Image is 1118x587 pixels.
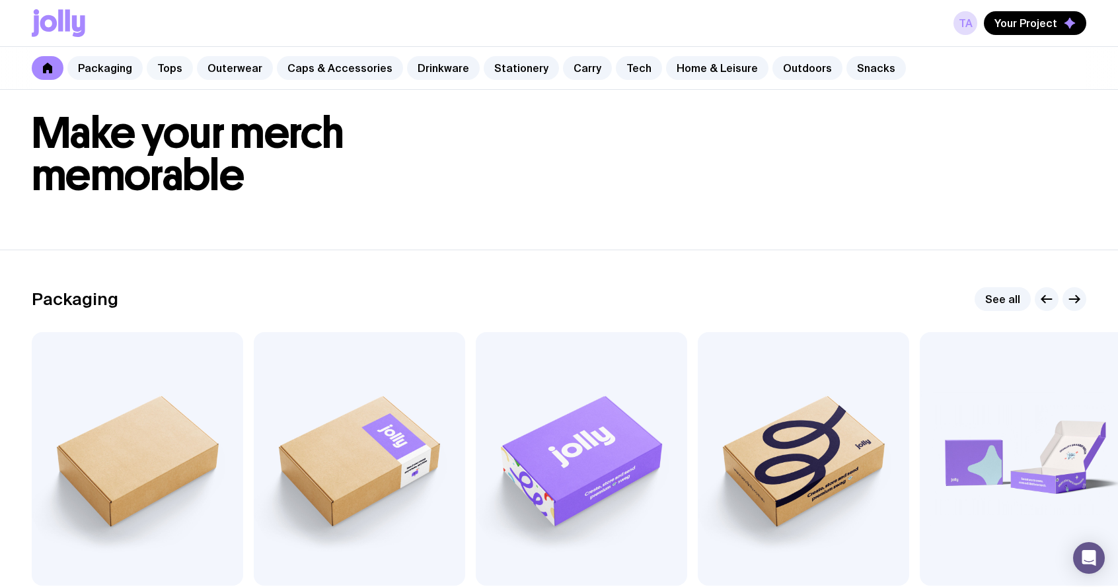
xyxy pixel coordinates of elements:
[1073,542,1105,574] div: Open Intercom Messenger
[772,56,842,80] a: Outdoors
[984,11,1086,35] button: Your Project
[197,56,273,80] a: Outerwear
[32,289,118,309] h2: Packaging
[277,56,403,80] a: Caps & Accessories
[666,56,768,80] a: Home & Leisure
[147,56,193,80] a: Tops
[975,287,1031,311] a: See all
[484,56,559,80] a: Stationery
[407,56,480,80] a: Drinkware
[563,56,612,80] a: Carry
[616,56,662,80] a: Tech
[67,56,143,80] a: Packaging
[32,107,344,201] span: Make your merch memorable
[846,56,906,80] a: Snacks
[994,17,1057,30] span: Your Project
[953,11,977,35] a: TA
